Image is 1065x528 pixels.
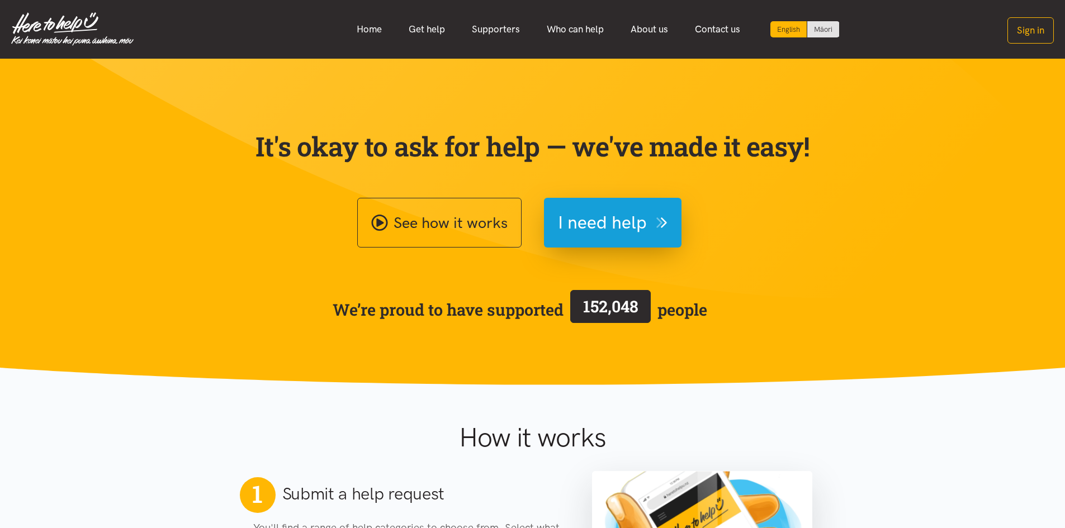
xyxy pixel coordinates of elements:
a: Supporters [458,17,533,41]
div: Language toggle [770,21,840,37]
span: I need help [558,208,647,237]
a: Switch to Te Reo Māori [807,21,839,37]
a: Contact us [681,17,754,41]
a: See how it works [357,198,522,248]
button: Sign in [1007,17,1054,44]
a: Home [343,17,395,41]
h2: Submit a help request [282,482,445,506]
p: It's okay to ask for help — we've made it easy! [253,130,812,163]
a: Get help [395,17,458,41]
span: 152,048 [583,296,638,317]
img: Home [11,12,134,46]
span: 1 [252,479,262,508]
div: Current language [770,21,807,37]
a: Who can help [533,17,617,41]
button: I need help [544,198,681,248]
a: About us [617,17,681,41]
h1: How it works [350,421,715,454]
a: 152,048 [564,288,657,331]
span: We’re proud to have supported people [333,288,707,331]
